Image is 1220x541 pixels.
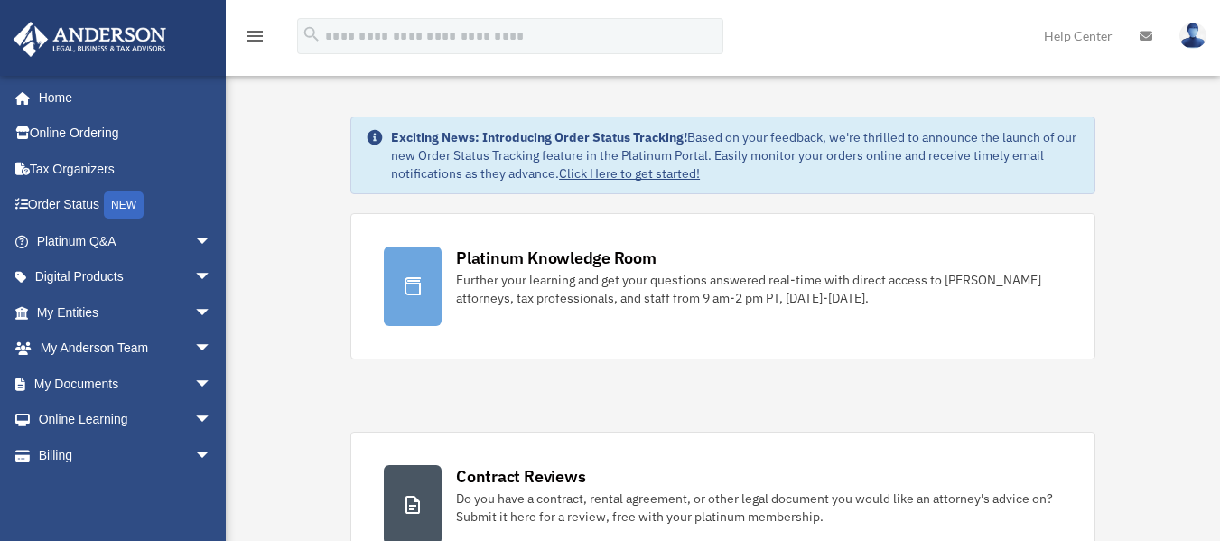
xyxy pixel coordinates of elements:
[1179,23,1206,49] img: User Pic
[13,259,239,295] a: Digital Productsarrow_drop_down
[194,223,230,260] span: arrow_drop_down
[13,366,239,402] a: My Documentsarrow_drop_down
[8,22,172,57] img: Anderson Advisors Platinum Portal
[456,490,1062,526] div: Do you have a contract, rental agreement, or other legal document you would like an attorney's ad...
[559,165,700,182] a: Click Here to get started!
[13,294,239,331] a: My Entitiesarrow_drop_down
[194,294,230,331] span: arrow_drop_down
[104,191,144,219] div: NEW
[13,223,239,259] a: Platinum Q&Aarrow_drop_down
[194,402,230,439] span: arrow_drop_down
[13,79,230,116] a: Home
[244,25,265,47] i: menu
[194,437,230,474] span: arrow_drop_down
[13,473,239,509] a: Events Calendar
[13,437,239,473] a: Billingarrow_drop_down
[302,24,321,44] i: search
[13,402,239,438] a: Online Learningarrow_drop_down
[194,259,230,296] span: arrow_drop_down
[456,465,585,488] div: Contract Reviews
[350,213,1095,359] a: Platinum Knowledge Room Further your learning and get your questions answered real-time with dire...
[456,247,657,269] div: Platinum Knowledge Room
[391,129,687,145] strong: Exciting News: Introducing Order Status Tracking!
[456,271,1062,307] div: Further your learning and get your questions answered real-time with direct access to [PERSON_NAM...
[194,331,230,368] span: arrow_drop_down
[194,366,230,403] span: arrow_drop_down
[13,187,239,224] a: Order StatusNEW
[13,116,239,152] a: Online Ordering
[13,151,239,187] a: Tax Organizers
[13,331,239,367] a: My Anderson Teamarrow_drop_down
[244,32,265,47] a: menu
[391,128,1080,182] div: Based on your feedback, we're thrilled to announce the launch of our new Order Status Tracking fe...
